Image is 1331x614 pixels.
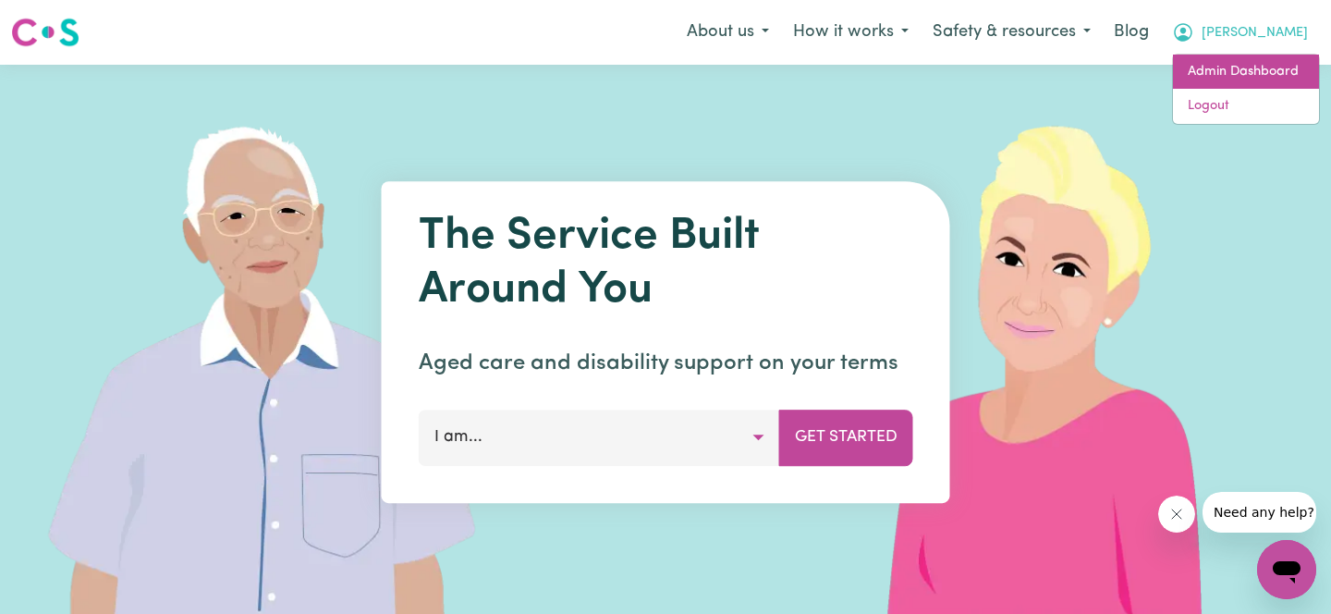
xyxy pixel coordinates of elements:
button: Get Started [779,410,913,465]
h1: The Service Built Around You [419,211,913,317]
button: I am... [419,410,780,465]
a: Logout [1173,89,1319,124]
button: How it works [781,13,921,52]
img: Careseekers logo [11,16,79,49]
button: Safety & resources [921,13,1103,52]
a: Admin Dashboard [1173,55,1319,90]
button: My Account [1160,13,1320,52]
div: My Account [1172,54,1320,125]
button: About us [675,13,781,52]
iframe: Message from company [1203,492,1316,533]
iframe: Button to launch messaging window [1257,540,1316,599]
iframe: Close message [1158,496,1195,533]
p: Aged care and disability support on your terms [419,347,913,380]
span: [PERSON_NAME] [1202,23,1308,43]
a: Careseekers logo [11,11,79,54]
a: Blog [1103,12,1160,53]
